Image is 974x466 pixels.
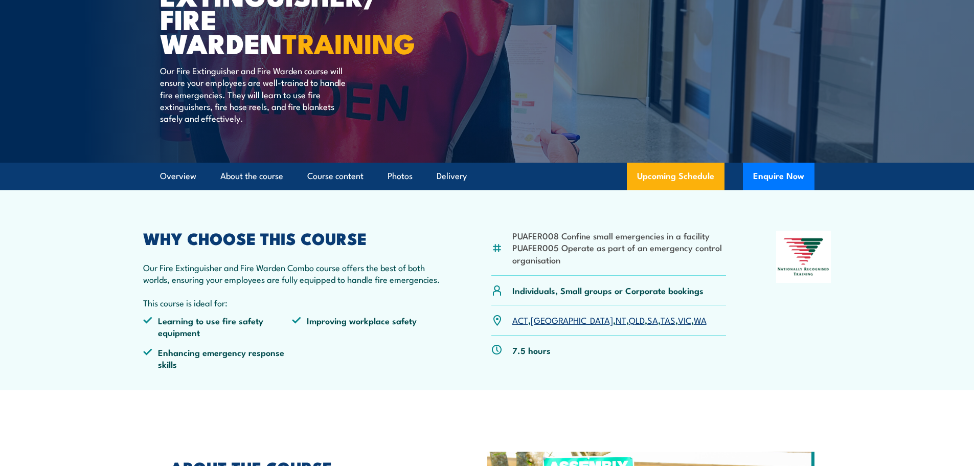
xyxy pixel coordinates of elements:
[160,64,347,124] p: Our Fire Extinguisher and Fire Warden course will ensure your employees are well-trained to handl...
[776,231,831,283] img: Nationally Recognised Training logo.
[282,21,415,63] strong: TRAINING
[220,163,283,190] a: About the course
[661,314,675,326] a: TAS
[647,314,658,326] a: SA
[512,314,528,326] a: ACT
[437,163,467,190] a: Delivery
[743,163,814,190] button: Enquire Now
[143,315,292,339] li: Learning to use fire safety equipment
[292,315,441,339] li: Improving workplace safety
[388,163,413,190] a: Photos
[512,344,551,356] p: 7.5 hours
[531,314,613,326] a: [GEOGRAPHIC_DATA]
[512,241,727,265] li: PUAFER005 Operate as part of an emergency control organisation
[512,314,707,326] p: , , , , , , ,
[627,163,724,190] a: Upcoming Schedule
[143,346,292,370] li: Enhancing emergency response skills
[694,314,707,326] a: WA
[678,314,691,326] a: VIC
[629,314,645,326] a: QLD
[307,163,364,190] a: Course content
[143,297,442,308] p: This course is ideal for:
[512,284,704,296] p: Individuals, Small groups or Corporate bookings
[143,261,442,285] p: Our Fire Extinguisher and Fire Warden Combo course offers the best of both worlds, ensuring your ...
[616,314,626,326] a: NT
[160,163,196,190] a: Overview
[143,231,442,245] h2: WHY CHOOSE THIS COURSE
[512,230,727,241] li: PUAFER008 Confine small emergencies in a facility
